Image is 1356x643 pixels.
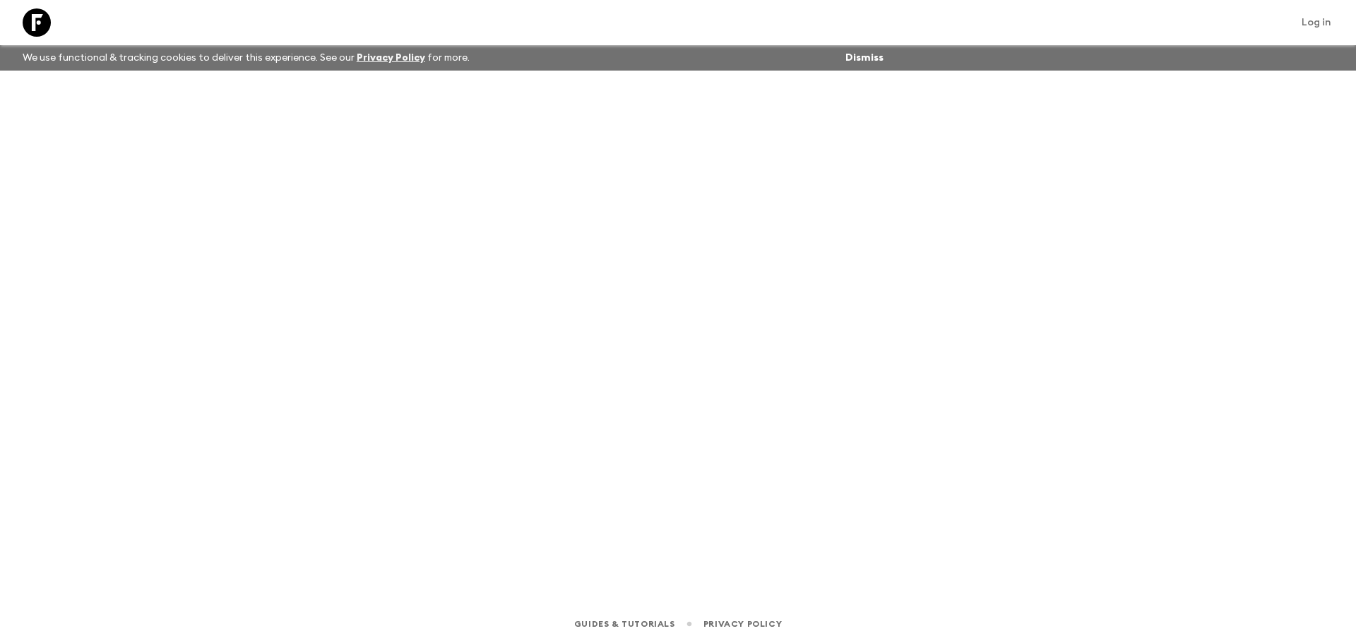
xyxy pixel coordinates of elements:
a: Log in [1294,13,1339,32]
a: Guides & Tutorials [574,616,675,632]
p: We use functional & tracking cookies to deliver this experience. See our for more. [17,45,475,71]
a: Privacy Policy [357,53,425,63]
a: Privacy Policy [703,616,782,632]
button: Dismiss [842,48,887,68]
